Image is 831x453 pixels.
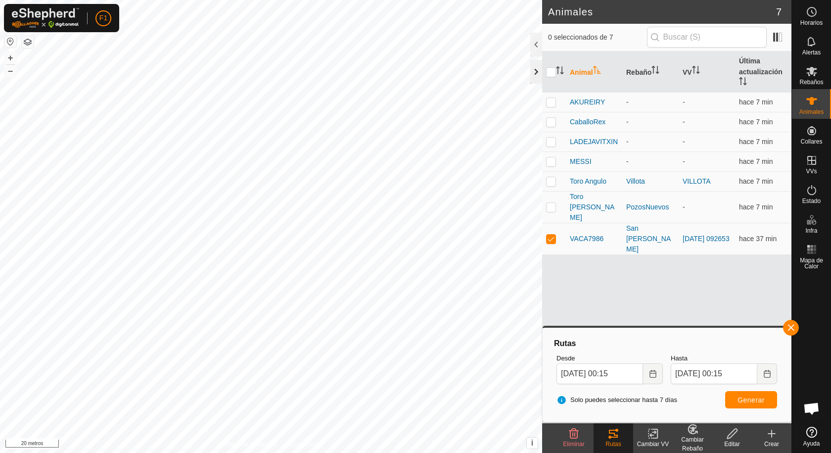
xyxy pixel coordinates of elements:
font: Rebaños [799,79,823,86]
font: VACA7986 [570,235,603,243]
font: VV [683,68,692,76]
button: – [4,65,16,77]
font: Cambiar VV [637,441,669,448]
button: i [527,438,538,449]
font: Animales [799,108,824,115]
font: Toro Angulo [570,177,606,185]
font: Horarios [800,19,823,26]
a: Política de Privacidad [220,440,277,449]
font: hace 7 min [739,98,773,106]
font: VVs [806,168,817,175]
font: Rutas [605,441,621,448]
font: Rutas [554,339,576,348]
span: 30 de septiembre de 2025, 0:07 [739,138,773,146]
font: 7 [776,6,782,17]
font: PozosNuevos [626,203,669,211]
font: Eliminar [563,441,584,448]
a: VILLOTA [683,177,711,185]
span: 29 de septiembre de 2025, 23:37 [739,235,777,243]
p-sorticon: Activar para ordenar [692,67,700,75]
div: Chat abierto [797,394,827,423]
font: Solo puedes seleccionar hasta 7 días [570,396,677,403]
span: 30 de septiembre de 2025, 0:07 [739,157,773,165]
button: Generar [725,391,777,408]
font: LADEJAVITXIN [570,138,618,146]
font: hace 7 min [739,157,773,165]
p-sorticon: Activar para ordenar [556,68,564,76]
font: Editar [724,441,739,448]
font: Collares [800,138,822,145]
font: Mapa de Calor [800,257,823,270]
font: Villota [626,177,645,185]
font: Desde [556,354,575,362]
a: Ayuda [792,423,831,451]
font: AKUREIRY [570,98,605,106]
a: Contáctenos [289,440,322,449]
font: - [683,138,685,146]
font: Contáctenos [289,441,322,448]
font: hace 7 min [739,177,773,185]
font: - [683,203,685,211]
font: Toro [PERSON_NAME] [570,193,614,221]
font: - [626,98,629,106]
span: 30 de septiembre de 2025, 0:07 [739,203,773,211]
font: CaballoRex [570,118,605,126]
span: 30 de septiembre de 2025, 0:07 [739,98,773,106]
span: 30 de septiembre de 2025, 0:07 [739,118,773,126]
button: + [4,52,16,64]
font: Crear [764,441,779,448]
font: F1 [99,14,107,22]
font: – [8,65,13,76]
font: Animal [570,68,593,76]
font: Estado [802,198,821,204]
font: - [626,157,629,165]
font: - [683,118,685,126]
font: hace 7 min [739,138,773,146]
font: Hasta [671,354,688,362]
font: Última actualización [739,57,783,76]
a: [DATE] 092653 [683,235,730,243]
font: + [8,52,13,63]
button: Elija fecha [757,363,777,384]
font: hace 7 min [739,203,773,211]
p-sorticon: Activar para ordenar [739,79,747,87]
font: 0 seleccionados de 7 [548,33,613,41]
font: Animales [548,6,593,17]
button: Capas del Mapa [22,36,34,48]
font: hace 37 min [739,235,777,243]
font: - [683,157,685,165]
font: MESSI [570,157,592,165]
img: Logotipo de Gallagher [12,8,79,28]
font: Alertas [802,49,821,56]
p-sorticon: Activar para ordenar [651,67,659,75]
font: hace 7 min [739,118,773,126]
font: Generar [738,396,765,404]
button: Elija fecha [643,363,663,384]
font: Ayuda [803,440,820,447]
font: Cambiar Rebaño [681,436,703,452]
button: Restablecer Mapa [4,36,16,48]
font: Infra [805,227,817,234]
font: - [626,118,629,126]
font: - [683,98,685,106]
font: - [626,138,629,146]
p-sorticon: Activar para ordenar [593,67,601,75]
input: Buscar (S) [647,27,767,48]
font: San [PERSON_NAME] [626,224,671,253]
font: Política de Privacidad [220,441,277,448]
font: i [531,439,533,447]
font: Rebaño [626,68,651,76]
span: 30 de septiembre de 2025, 0:07 [739,177,773,185]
